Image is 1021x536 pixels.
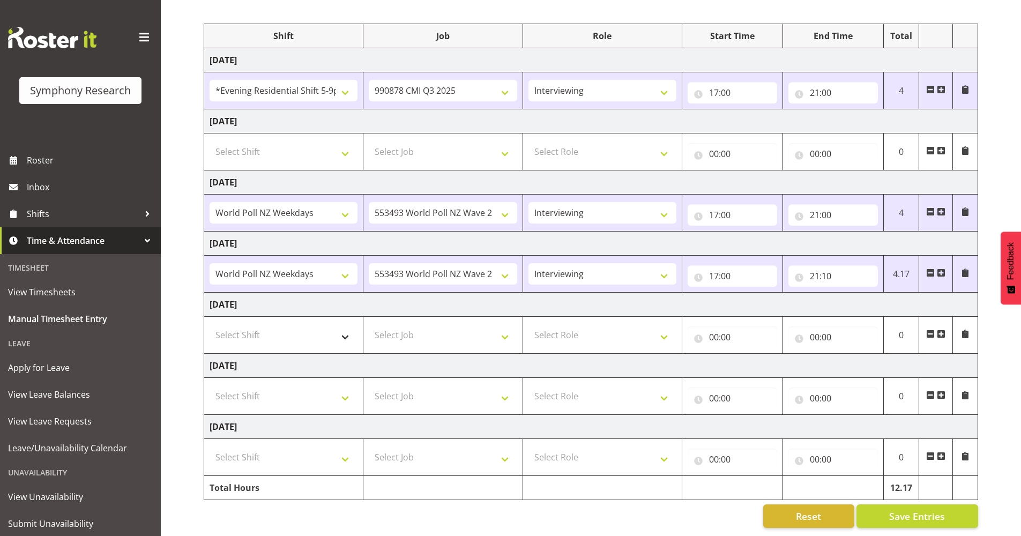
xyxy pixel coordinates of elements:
a: Manual Timesheet Entry [3,306,158,332]
button: Reset [763,504,854,528]
div: End Time [788,29,878,42]
input: Click to select... [788,388,878,409]
div: Leave [3,332,158,354]
td: 4 [883,72,919,109]
td: 4.17 [883,256,919,293]
td: 4 [883,195,919,232]
td: Total Hours [204,476,363,500]
td: [DATE] [204,232,978,256]
td: 0 [883,378,919,415]
input: Click to select... [688,204,777,226]
input: Click to select... [788,204,878,226]
input: Click to select... [788,326,878,348]
input: Click to select... [788,143,878,165]
span: Leave/Unavailability Calendar [8,440,153,456]
span: View Timesheets [8,284,153,300]
div: Total [889,29,914,42]
span: Manual Timesheet Entry [8,311,153,327]
input: Click to select... [688,326,777,348]
td: [DATE] [204,293,978,317]
div: Symphony Research [30,83,131,99]
span: Inbox [27,179,155,195]
div: Start Time [688,29,777,42]
input: Click to select... [688,449,777,470]
div: Timesheet [3,257,158,279]
input: Click to select... [788,449,878,470]
span: Submit Unavailability [8,516,153,532]
span: Time & Attendance [27,233,139,249]
td: [DATE] [204,109,978,133]
div: Role [528,29,676,42]
a: Leave/Unavailability Calendar [3,435,158,461]
span: View Leave Balances [8,386,153,403]
a: View Timesheets [3,279,158,306]
span: View Unavailability [8,489,153,505]
td: 12.17 [883,476,919,500]
a: View Leave Requests [3,408,158,435]
span: Roster [27,152,155,168]
td: [DATE] [204,415,978,439]
td: [DATE] [204,48,978,72]
img: Rosterit website logo [8,27,96,48]
button: Save Entries [856,504,978,528]
div: Unavailability [3,461,158,483]
td: 0 [883,439,919,476]
td: [DATE] [204,170,978,195]
div: Job [369,29,517,42]
span: Reset [796,509,821,523]
input: Click to select... [688,388,777,409]
a: View Leave Balances [3,381,158,408]
td: 0 [883,133,919,170]
td: 0 [883,317,919,354]
div: Shift [210,29,357,42]
a: View Unavailability [3,483,158,510]
span: View Leave Requests [8,413,153,429]
input: Click to select... [688,82,777,103]
span: Save Entries [889,509,945,523]
input: Click to select... [688,265,777,287]
input: Click to select... [788,82,878,103]
button: Feedback - Show survey [1001,232,1021,304]
a: Apply for Leave [3,354,158,381]
input: Click to select... [688,143,777,165]
input: Click to select... [788,265,878,287]
span: Apply for Leave [8,360,153,376]
span: Shifts [27,206,139,222]
td: [DATE] [204,354,978,378]
span: Feedback [1006,242,1016,280]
